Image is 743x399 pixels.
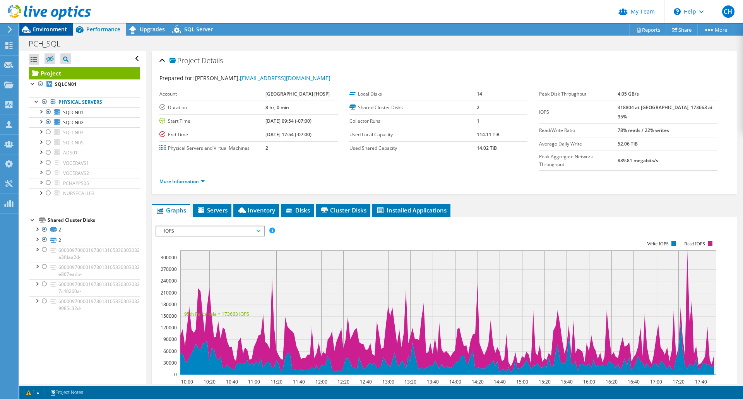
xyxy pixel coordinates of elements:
[63,119,84,126] span: SQLCN02
[163,360,177,366] text: 30000
[226,378,238,385] text: 10:40
[494,378,506,385] text: 14:40
[265,118,312,124] b: [DATE] 09:54 (-07:00)
[161,324,177,331] text: 120000
[673,378,685,385] text: 17:20
[174,371,177,378] text: 0
[265,131,312,138] b: [DATE] 17:54 (-07:00)
[561,378,573,385] text: 15:40
[29,67,140,79] a: Project
[159,144,265,152] label: Physical Servers and Virtual Machines
[349,144,477,152] label: Used Shared Capacity
[349,131,477,139] label: Used Local Capacity
[265,91,330,97] b: [GEOGRAPHIC_DATA] [HOSP]
[48,216,140,225] div: Shared Cluster Disks
[161,289,177,296] text: 210000
[629,24,666,36] a: Reports
[539,153,618,168] label: Peak Aggregate Network Throughput
[248,378,260,385] text: 11:00
[449,378,461,385] text: 14:00
[29,79,140,89] a: SQLCN01
[360,378,372,385] text: 12:40
[29,296,140,313] a: 60000970000197801310533030303238-9085c32d-
[29,117,140,127] a: SQLCN02
[204,378,216,385] text: 10:20
[29,178,140,188] a: PCHAPPS05
[45,388,89,397] a: Project Notes
[265,104,289,111] b: 8 hr, 0 min
[160,226,260,236] span: IOPS
[539,378,551,385] text: 15:20
[29,127,140,137] a: SQLCN03
[63,129,84,136] span: SQLCN03
[140,26,165,33] span: Upgrades
[161,277,177,284] text: 240000
[159,117,265,125] label: Start Time
[695,378,707,385] text: 17:40
[197,206,228,214] span: Servers
[29,279,140,296] a: 60000970000197801310533030303237-7c40260a-
[159,90,265,98] label: Account
[63,180,89,187] span: PCHAPPS05
[315,378,327,385] text: 12:00
[516,378,528,385] text: 15:00
[29,97,140,107] a: Physical Servers
[159,131,265,139] label: End Time
[25,39,72,48] h1: PCH_SQL
[63,139,84,146] span: SQLCN05
[666,24,698,36] a: Share
[29,245,140,262] a: 60000970000197801310533030303243-a3fdaa2d-
[159,178,205,185] a: More Information
[63,190,94,197] span: NURSECALL03
[21,388,45,397] a: 1
[159,104,265,111] label: Duration
[161,313,177,319] text: 150000
[181,378,193,385] text: 10:00
[472,378,484,385] text: 14:20
[86,26,120,33] span: Performance
[628,378,640,385] text: 16:40
[159,74,194,82] label: Prepared for:
[265,145,268,151] b: 2
[202,56,223,65] span: Details
[156,206,186,214] span: Graphs
[285,206,310,214] span: Disks
[349,117,477,125] label: Collector Runs
[722,5,734,18] span: CH
[349,90,477,98] label: Local Disks
[685,241,705,247] text: Read IOPS
[349,104,477,111] label: Shared Cluster Disks
[674,8,681,15] svg: \n
[195,74,330,82] span: [PERSON_NAME],
[237,206,275,214] span: Inventory
[293,378,305,385] text: 11:40
[29,235,140,245] a: 2
[539,90,618,98] label: Peak Disk Throughput
[163,336,177,342] text: 90000
[29,168,140,178] a: VOCERAVS2
[539,140,618,148] label: Average Daily Write
[55,81,77,87] b: SQLCN01
[618,157,658,164] b: 839.81 megabits/s
[477,91,482,97] b: 14
[161,254,177,261] text: 300000
[539,108,618,116] label: IOPS
[477,145,497,151] b: 14.02 TiB
[618,104,713,120] b: 318804 at [GEOGRAPHIC_DATA], 173663 at 95%
[618,140,638,147] b: 52.06 TiB
[63,160,89,166] span: VOCERAVS1
[376,206,447,214] span: Installed Applications
[382,378,394,385] text: 13:00
[477,118,479,124] b: 1
[606,378,618,385] text: 16:20
[320,206,366,214] span: Cluster Disks
[29,138,140,148] a: SQLCN05
[240,74,330,82] a: [EMAIL_ADDRESS][DOMAIN_NAME]
[63,149,78,156] span: ADS01
[63,109,84,116] span: SQLCN01
[477,131,500,138] b: 114.11 TiB
[697,24,733,36] a: More
[618,127,669,134] b: 78% reads / 22% writes
[184,26,213,33] span: SQL Server
[618,91,639,97] b: 4.05 GB/s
